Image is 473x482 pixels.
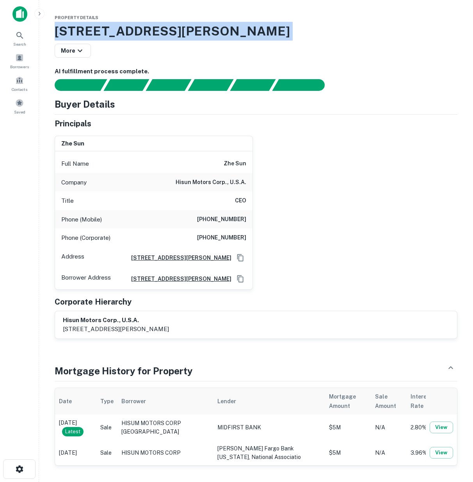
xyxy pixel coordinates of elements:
div: Principals found, AI now looking for contact information... [188,79,233,91]
button: Copy Address [235,273,246,285]
button: Copy Address [235,252,246,264]
span: Borrowers [10,64,29,70]
h4: Buyer Details [55,97,115,111]
h6: [PHONE_NUMBER] [197,233,246,243]
h3: [STREET_ADDRESS][PERSON_NAME] [55,22,457,41]
th: Type [96,388,117,415]
div: Principals found, still searching for contact information. This may take time... [230,79,276,91]
p: Address [61,252,84,264]
td: $5M [325,415,371,440]
td: Sale [96,415,117,440]
a: Borrowers [2,50,37,71]
div: AI fulfillment process complete. [272,79,334,91]
h6: zhe sun [61,139,84,148]
a: [STREET_ADDRESS][PERSON_NAME] [125,275,231,283]
span: Contacts [12,86,27,92]
span: Saved [14,109,25,115]
th: Lender [213,388,325,415]
td: [PERSON_NAME] Fargo Bank [US_STATE], National Associatio [213,440,325,465]
th: Interest Rate [407,388,443,415]
div: Documents found, AI parsing details... [146,79,191,91]
td: N/A [371,415,407,440]
a: Saved [2,96,37,117]
p: Full Name [61,159,89,168]
td: [DATE] [55,415,96,440]
h6: CEO [235,196,246,206]
td: [DATE] [55,440,96,465]
p: Phone (Corporate) [61,233,110,243]
td: 2.80% [407,415,443,440]
span: Search [13,41,26,47]
td: $5M [325,440,371,465]
p: Phone (Mobile) [61,215,102,224]
p: [STREET_ADDRESS][PERSON_NAME] [63,324,169,334]
span: Latest [62,428,84,436]
td: MIDFIRST BANK [213,415,325,440]
a: [STREET_ADDRESS][PERSON_NAME] [125,253,231,262]
h5: Principals [55,118,91,129]
a: Search [2,28,37,49]
iframe: Chat Widget [434,420,473,457]
button: More [55,44,91,58]
td: Sale [96,440,117,465]
th: Sale Amount [371,388,407,415]
th: Mortgage Amount [325,388,371,415]
td: HISUM MOTORS CORP [GEOGRAPHIC_DATA] [117,415,213,440]
a: Contacts [2,73,37,94]
th: Date [55,388,96,415]
h4: Mortgage History for Property [55,364,193,378]
button: View [430,447,453,459]
th: Borrower [117,388,213,415]
p: Company [61,178,87,187]
h6: zhe sun [224,159,246,168]
button: View [430,422,453,433]
img: capitalize-icon.png [12,6,27,22]
h6: [PHONE_NUMBER] [197,215,246,224]
td: HISUN MOTORS CORP [117,440,213,465]
h6: hisun motors corp., u.s.a. [63,316,169,325]
div: Sending borrower request to AI... [45,79,104,91]
div: Your request is received and processing... [103,79,149,91]
h5: Corporate Hierarchy [55,296,132,308]
td: 3.96% [407,440,443,465]
p: Borrower Address [61,273,111,285]
td: N/A [371,440,407,465]
p: Title [61,196,74,206]
h6: hisun motors corp., u.s.a. [176,178,246,187]
span: Property Details [55,15,98,20]
h6: AI fulfillment process complete. [55,67,457,76]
